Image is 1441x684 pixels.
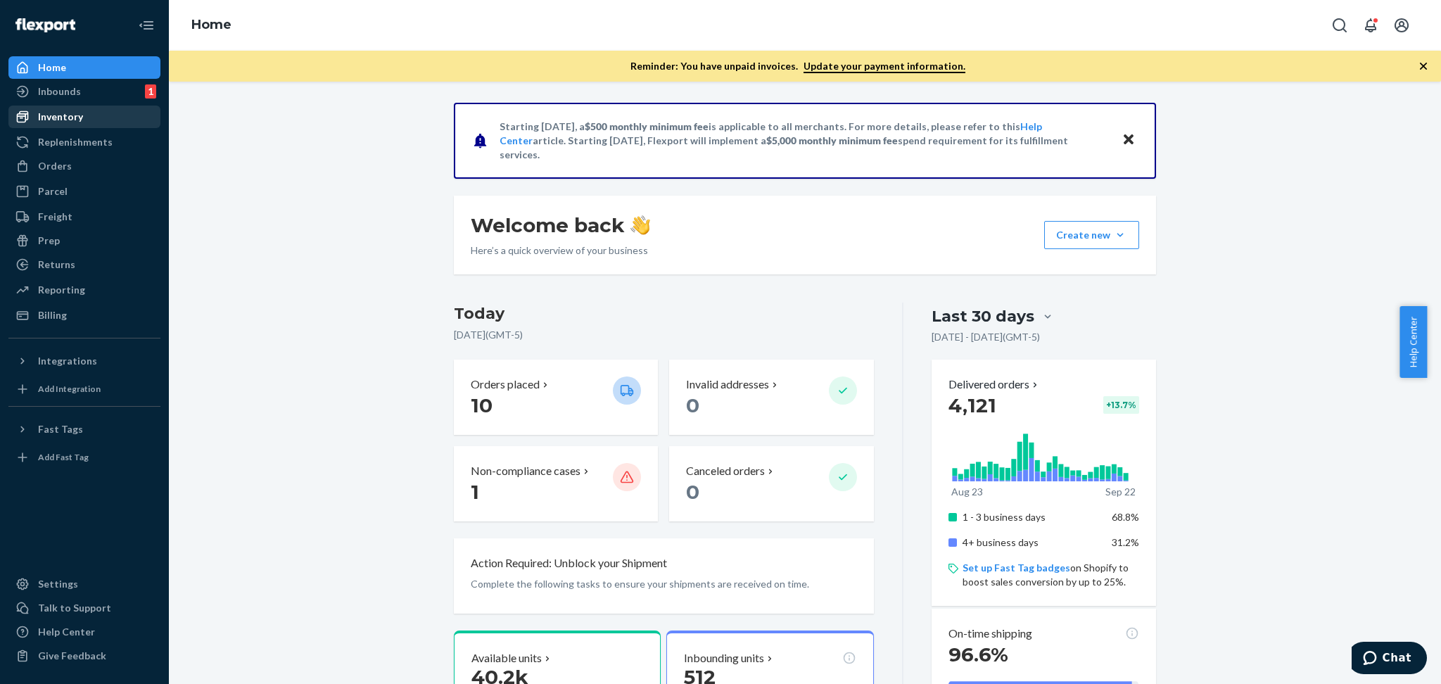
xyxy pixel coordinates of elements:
[8,304,160,327] a: Billing
[38,159,72,173] div: Orders
[948,393,996,417] span: 4,121
[948,626,1032,642] p: On-time shipping
[454,360,658,435] button: Orders placed 10
[669,446,873,521] button: Canceled orders 0
[8,418,160,441] button: Fast Tags
[686,480,699,504] span: 0
[38,451,89,463] div: Add Fast Tag
[38,283,85,297] div: Reporting
[38,61,66,75] div: Home
[932,330,1040,344] p: [DATE] - [DATE] ( GMT-5 )
[963,561,1139,589] p: on Shopify to boost sales conversion by up to 25%.
[8,621,160,643] a: Help Center
[471,393,493,417] span: 10
[38,649,106,663] div: Give Feedback
[948,376,1041,393] button: Delivered orders
[963,562,1070,574] a: Set up Fast Tag badges
[191,17,231,32] a: Home
[471,577,857,591] p: Complete the following tasks to ensure your shipments are received on time.
[454,328,874,342] p: [DATE] ( GMT-5 )
[471,376,540,393] p: Orders placed
[8,229,160,252] a: Prep
[8,56,160,79] a: Home
[500,120,1108,162] p: Starting [DATE], a is applicable to all merchants. For more details, please refer to this article...
[766,134,898,146] span: $5,000 monthly minimum fee
[804,60,965,73] a: Update your payment information.
[948,642,1008,666] span: 96.6%
[38,601,111,615] div: Talk to Support
[963,510,1101,524] p: 1 - 3 business days
[38,110,83,124] div: Inventory
[1352,642,1427,677] iframe: Opens a widget where you can chat to one of our agents
[471,213,650,238] h1: Welcome back
[8,350,160,372] button: Integrations
[686,463,765,479] p: Canceled orders
[8,205,160,228] a: Freight
[8,106,160,128] a: Inventory
[669,360,873,435] button: Invalid addresses 0
[38,210,72,224] div: Freight
[8,180,160,203] a: Parcel
[38,422,83,436] div: Fast Tags
[963,536,1101,550] p: 4+ business days
[1326,11,1354,39] button: Open Search Box
[1399,306,1427,378] button: Help Center
[8,378,160,400] a: Add Integration
[1112,536,1139,548] span: 31.2%
[471,243,650,258] p: Here’s a quick overview of your business
[145,84,156,99] div: 1
[8,597,160,619] button: Talk to Support
[38,354,97,368] div: Integrations
[8,446,160,469] a: Add Fast Tag
[38,308,67,322] div: Billing
[132,11,160,39] button: Close Navigation
[8,80,160,103] a: Inbounds1
[585,120,709,132] span: $500 monthly minimum fee
[454,303,874,325] h3: Today
[38,135,113,149] div: Replenishments
[454,446,658,521] button: Non-compliance cases 1
[38,383,101,395] div: Add Integration
[38,625,95,639] div: Help Center
[38,184,68,198] div: Parcel
[686,393,699,417] span: 0
[630,59,965,73] p: Reminder: You have unpaid invoices.
[8,573,160,595] a: Settings
[15,18,75,32] img: Flexport logo
[1119,130,1138,151] button: Close
[38,84,81,99] div: Inbounds
[686,376,769,393] p: Invalid addresses
[38,234,60,248] div: Prep
[1105,485,1136,499] p: Sep 22
[8,645,160,667] button: Give Feedback
[932,305,1034,327] div: Last 30 days
[180,5,243,46] ol: breadcrumbs
[8,253,160,276] a: Returns
[8,279,160,301] a: Reporting
[471,650,542,666] p: Available units
[471,555,667,571] p: Action Required: Unblock your Shipment
[630,215,650,235] img: hand-wave emoji
[471,463,580,479] p: Non-compliance cases
[8,131,160,153] a: Replenishments
[8,155,160,177] a: Orders
[38,258,75,272] div: Returns
[684,650,764,666] p: Inbounding units
[1388,11,1416,39] button: Open account menu
[471,480,479,504] span: 1
[1044,221,1139,249] button: Create new
[1112,511,1139,523] span: 68.8%
[38,577,78,591] div: Settings
[951,485,983,499] p: Aug 23
[1357,11,1385,39] button: Open notifications
[1103,396,1139,414] div: + 13.7 %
